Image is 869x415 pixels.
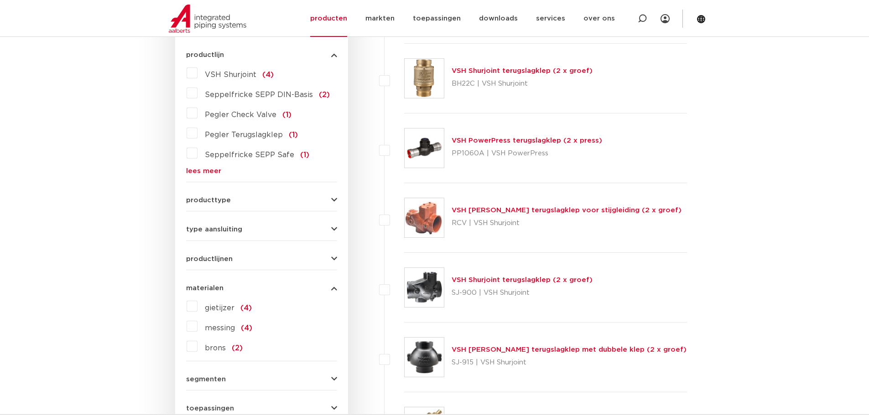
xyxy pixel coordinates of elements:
[405,128,444,168] img: Thumbnail for VSH PowerPress terugslagklep (2 x press)
[262,71,274,78] span: (4)
[452,286,593,300] p: SJ-900 | VSH Shurjoint
[186,376,337,383] button: segmenten
[300,151,309,159] span: (1)
[452,207,682,214] a: VSH [PERSON_NAME] terugslagklep voor stijgleiding (2 x groef)
[282,111,291,118] span: (1)
[205,304,234,312] span: gietijzer
[186,168,337,174] a: lees meer
[405,198,444,237] img: Thumbnail for VSH Shurjoint terugslagklep voor stijgleiding (2 x groef)
[205,111,276,118] span: Pegler Check Valve
[186,51,224,58] span: productlijn
[405,59,444,98] img: Thumbnail for VSH Shurjoint terugslagklep (2 x groef)
[186,197,231,204] span: producttype
[405,268,444,307] img: Thumbnail for VSH Shurjoint terugslagklep (2 x groef)
[186,226,242,233] span: type aansluiting
[186,405,234,412] span: toepassingen
[186,285,224,292] span: materialen
[452,146,602,161] p: PP1060A | VSH PowerPress
[241,324,252,332] span: (4)
[205,324,235,332] span: messing
[205,131,283,138] span: Pegler Terugslagklep
[186,51,337,58] button: productlijn
[452,277,593,283] a: VSH Shurjoint terugslagklep (2 x groef)
[452,137,602,144] a: VSH PowerPress terugslagklep (2 x press)
[205,71,256,78] span: VSH Shurjoint
[319,91,330,98] span: (2)
[240,304,252,312] span: (4)
[452,346,687,353] a: VSH [PERSON_NAME] terugslagklep met dubbele klep (2 x groef)
[186,256,233,262] span: productlijnen
[452,216,682,231] p: RCV | VSH Shurjoint
[186,376,226,383] span: segmenten
[186,285,337,292] button: materialen
[452,355,687,370] p: SJ-915 | VSH Shurjoint
[205,151,294,159] span: Seppelfricke SEPP Safe
[205,91,313,98] span: Seppelfricke SEPP DIN-Basis
[452,77,593,91] p: BH22C | VSH Shurjoint
[205,344,226,352] span: brons
[289,131,298,138] span: (1)
[186,405,337,412] button: toepassingen
[232,344,243,352] span: (2)
[452,67,593,74] a: VSH Shurjoint terugslagklep (2 x groef)
[405,338,444,377] img: Thumbnail for VSH Shurjoint terugslagklep met dubbele klep (2 x groef)
[186,197,337,204] button: producttype
[186,256,337,262] button: productlijnen
[186,226,337,233] button: type aansluiting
